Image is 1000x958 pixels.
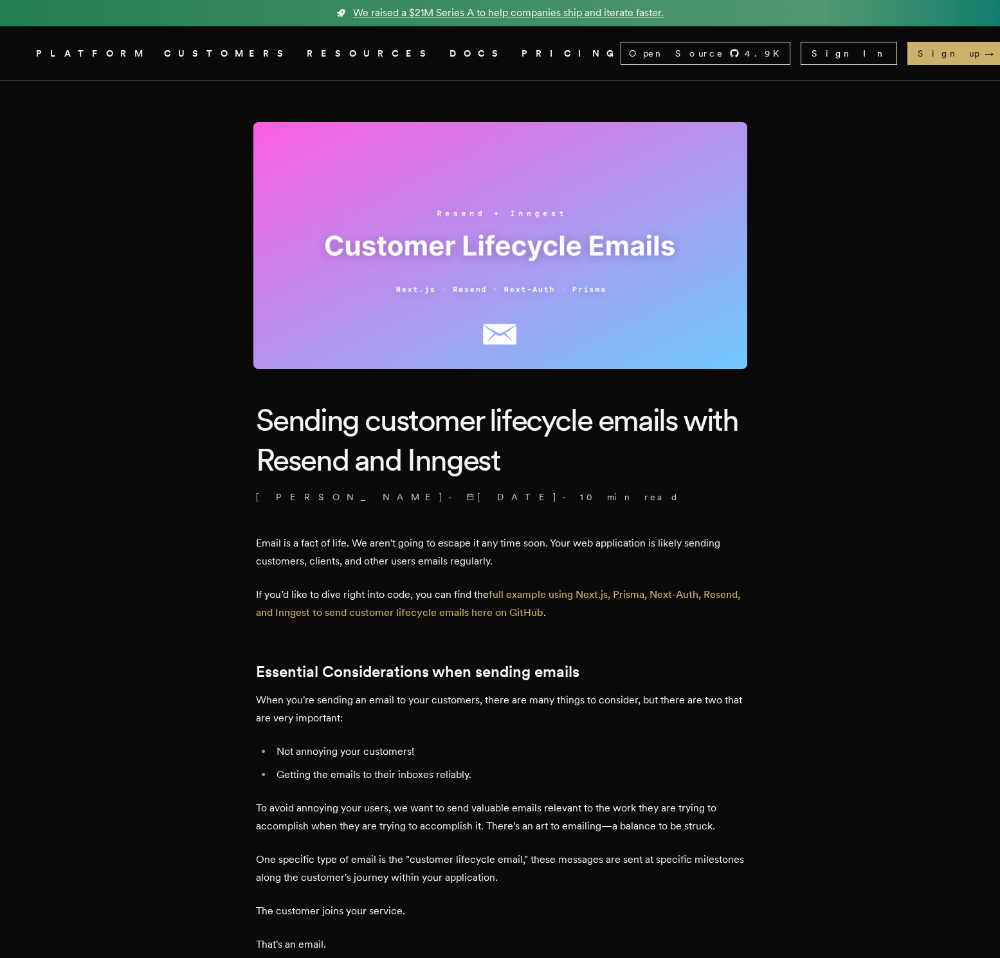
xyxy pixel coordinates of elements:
[745,47,787,60] span: 4.9 K
[801,42,897,65] a: Sign In
[353,5,664,21] span: We raised a $21M Series A to help companies ship and iterate faster.
[256,400,745,480] h1: Sending customer lifecycle emails with Resend and Inngest
[164,46,291,62] a: CUSTOMERS
[629,47,724,60] span: Open Source
[256,491,444,503] a: [PERSON_NAME]
[256,799,745,835] p: To avoid annoying your users, we want to send valuable emails relevant to the work they are tryin...
[307,46,434,62] button: RESOURCES
[256,663,745,681] h2: Essential Considerations when sending emails
[256,534,745,570] p: Email is a fact of life. We aren't going to escape it any time soon. Your web application is like...
[256,588,740,619] a: full example using Next.js, Prisma, Next-Auth, Resend, and Inngest to send customer lifecycle ema...
[450,46,506,62] a: DOCS
[256,935,745,953] p: That's an email.
[253,122,747,369] img: Featured image for Sending customer lifecycle emails with Resend and Inngest blog post
[256,851,745,887] p: One specific type of email is the "customer lifecycle email," these messages are sent at specific...
[273,743,745,761] li: Not annoying your customers!
[256,586,745,622] p: If you’d like to dive right into code, you can find the .
[580,491,679,503] span: 10 min read
[256,491,745,503] p: · ·
[256,902,745,920] p: The customer joins your service.
[466,491,558,503] span: [DATE]
[273,766,745,784] li: Getting the emails to their inboxes reliably.
[36,46,149,62] button: PLATFORM
[522,46,621,62] a: PRICING
[256,691,745,727] p: When you're sending an email to your customers, there are many things to consider, but there are ...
